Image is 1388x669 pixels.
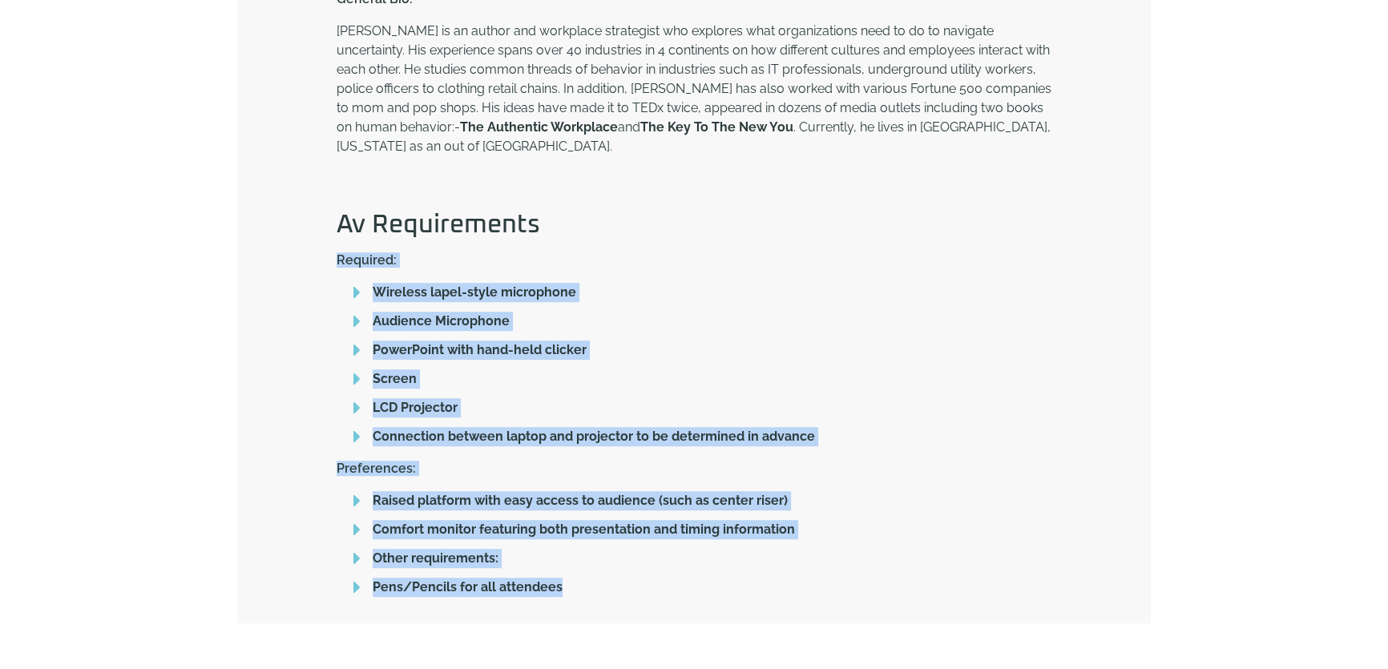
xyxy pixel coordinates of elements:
[373,400,458,415] b: LCD Projector
[373,342,587,357] b: PowerPoint with hand-held clicker
[373,429,815,444] b: Connection between laptop and projector to be determined in advance
[373,313,510,328] b: Audience Microphone
[373,579,563,594] b: Pens/Pencils for all attendees
[373,284,576,300] b: Wireless lapel-style microphone
[337,22,1051,156] p: [PERSON_NAME] is an author and workplace strategist who explores what organizations need to do to...
[337,462,1051,475] p: Preferences:
[373,550,498,566] b: Other requirements:
[460,119,618,135] b: The Authentic Workplace
[373,371,417,386] b: Screen
[337,212,1051,238] h2: Av Requirements
[373,522,795,537] b: Comfort monitor featuring both presentation and timing information
[640,119,793,135] b: The Key To The New You
[337,254,1051,267] p: Required:
[373,493,788,508] b: Raised platform with easy access to audience (such as center riser)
